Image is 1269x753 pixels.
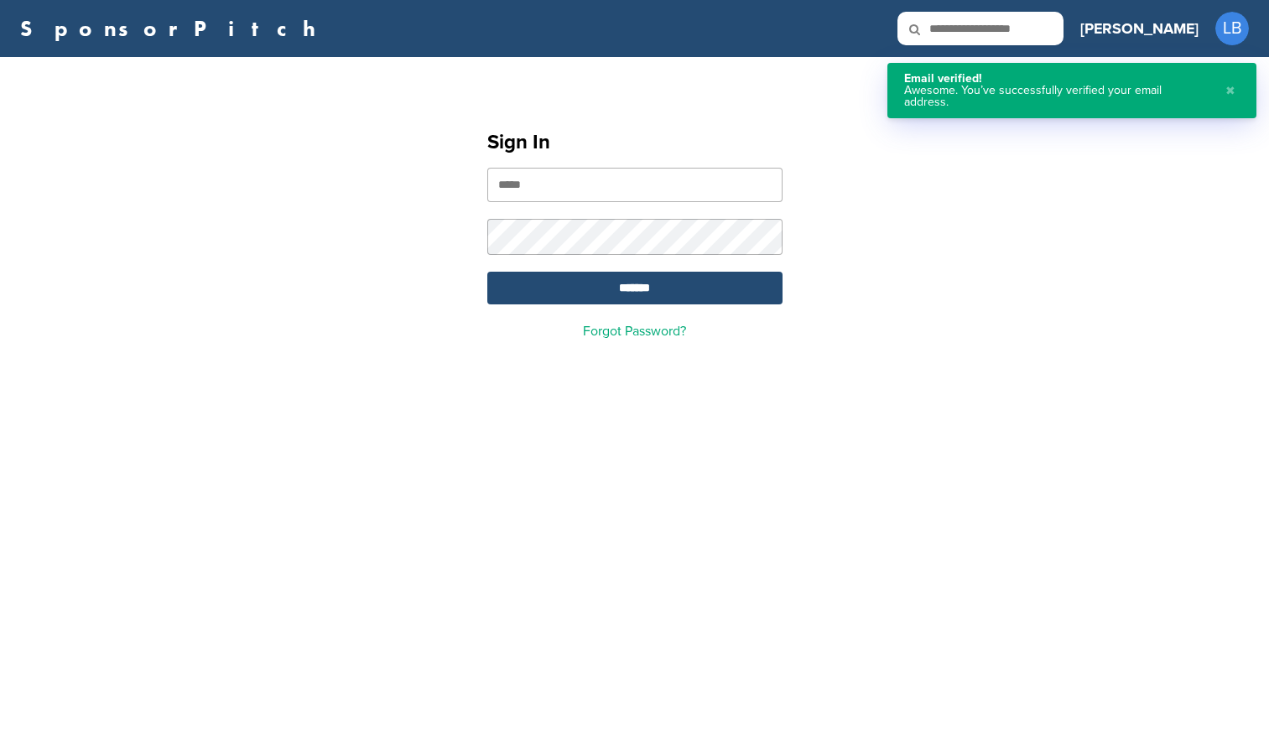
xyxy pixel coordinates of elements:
[20,18,326,39] a: SponsorPitch
[904,85,1209,108] div: Awesome. You’ve successfully verified your email address.
[487,127,783,158] h1: Sign In
[1080,17,1199,40] h3: [PERSON_NAME]
[583,323,686,340] a: Forgot Password?
[1080,10,1199,47] a: [PERSON_NAME]
[1215,12,1249,45] span: LB
[904,73,1209,85] div: Email verified!
[1221,73,1240,108] button: Close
